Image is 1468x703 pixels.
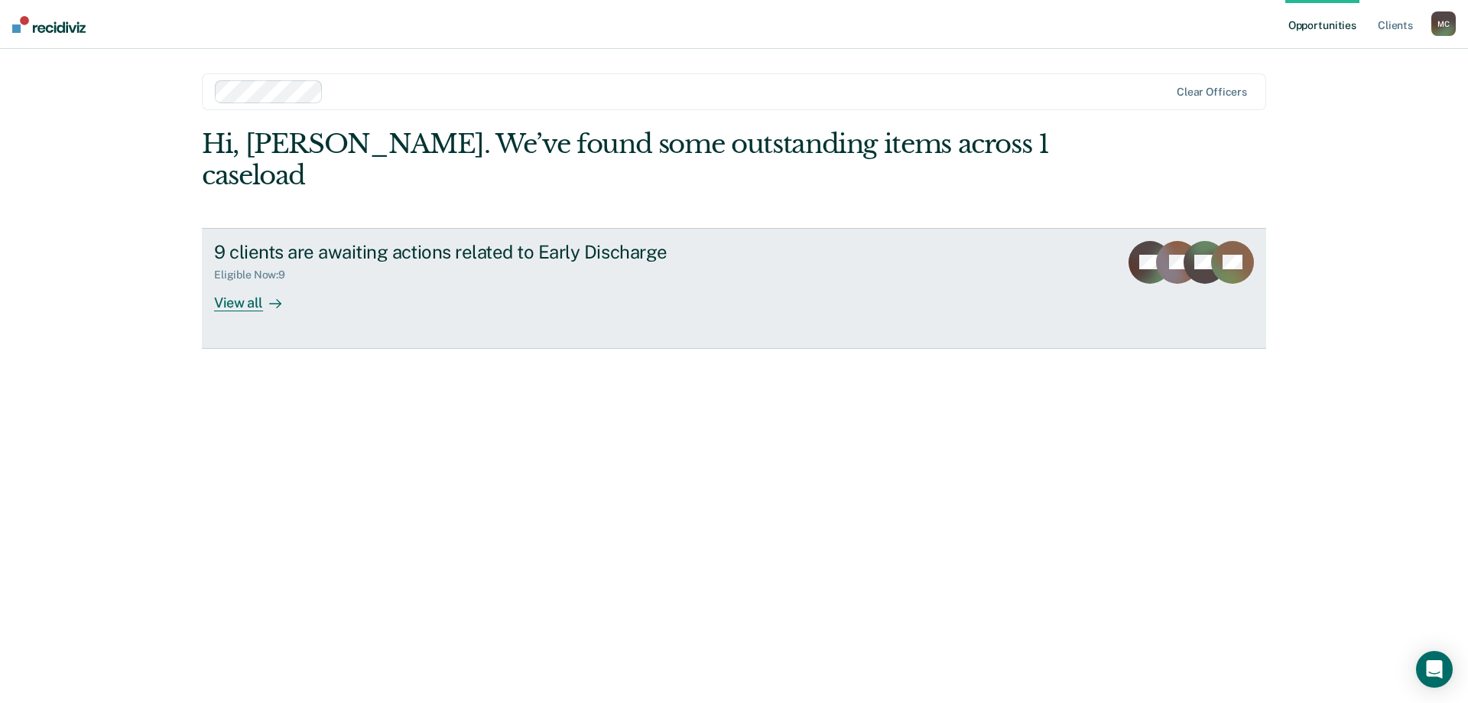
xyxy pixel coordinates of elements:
img: Recidiviz [12,16,86,33]
div: Hi, [PERSON_NAME]. We’ve found some outstanding items across 1 caseload [202,129,1054,191]
div: Eligible Now : 9 [214,269,297,282]
a: 9 clients are awaiting actions related to Early DischargeEligible Now:9View all [202,228,1266,349]
div: Open Intercom Messenger [1416,651,1453,688]
div: View all [214,282,300,311]
div: Clear officers [1177,86,1247,99]
button: MC [1431,11,1456,36]
div: M C [1431,11,1456,36]
div: 9 clients are awaiting actions related to Early Discharge [214,241,751,263]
